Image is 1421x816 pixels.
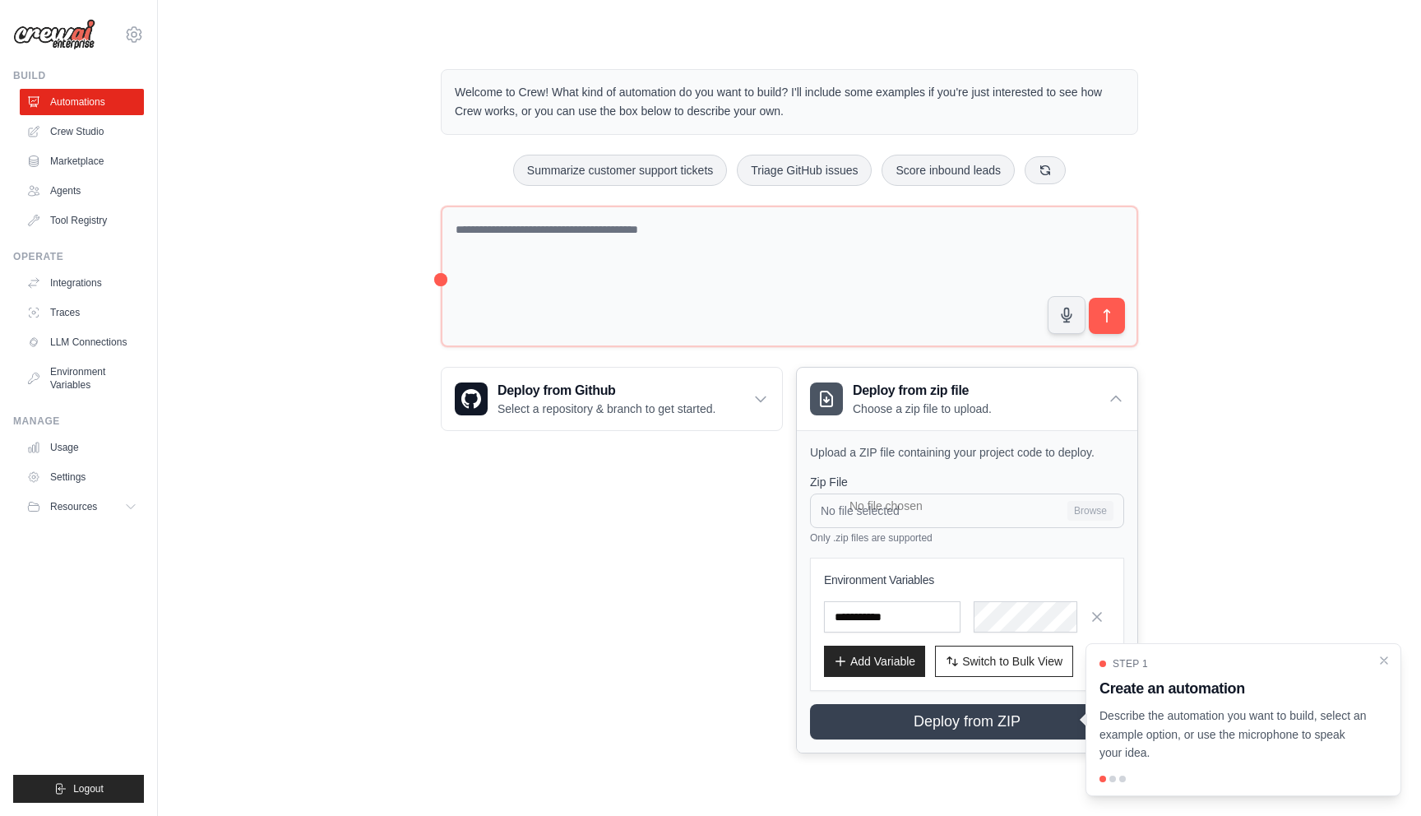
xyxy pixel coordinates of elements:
[13,415,144,428] div: Manage
[1113,657,1148,670] span: Step 1
[1099,707,1368,763] p: Describe the automation you want to build, select an example option, or use the microphone to spe...
[1377,654,1391,667] button: Close walkthrough
[810,531,1124,545] p: Only .zip files are supported
[455,83,1124,121] p: Welcome to Crew! What kind of automation do you want to build? I'll include some examples if you'...
[853,381,992,401] h3: Deploy from zip file
[13,775,144,803] button: Logout
[20,118,144,145] a: Crew Studio
[498,381,715,401] h3: Deploy from Github
[737,155,872,186] button: Triage GitHub issues
[498,401,715,417] p: Select a repository & branch to get started.
[962,653,1062,670] span: Switch to Bulk View
[50,500,97,513] span: Resources
[853,401,992,417] p: Choose a zip file to upload.
[882,155,1015,186] button: Score inbound leads
[20,434,144,461] a: Usage
[810,494,1124,528] input: No file selected Browse
[73,782,104,795] span: Logout
[824,646,925,677] button: Add Variable
[1099,677,1368,700] h3: Create an automation
[13,250,144,263] div: Operate
[13,69,144,82] div: Build
[20,178,144,204] a: Agents
[20,494,144,520] button: Resources
[1339,737,1421,816] iframe: Chat Widget
[935,646,1073,677] button: Switch to Bulk View
[13,19,95,50] img: Logo
[20,148,144,174] a: Marketplace
[824,572,1110,588] h3: Environment Variables
[20,299,144,326] a: Traces
[20,270,144,296] a: Integrations
[810,474,1124,490] label: Zip File
[20,359,144,398] a: Environment Variables
[20,89,144,115] a: Automations
[513,155,727,186] button: Summarize customer support tickets
[20,329,144,355] a: LLM Connections
[20,464,144,490] a: Settings
[810,444,1124,461] p: Upload a ZIP file containing your project code to deploy.
[20,207,144,234] a: Tool Registry
[810,704,1124,739] button: Deploy from ZIP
